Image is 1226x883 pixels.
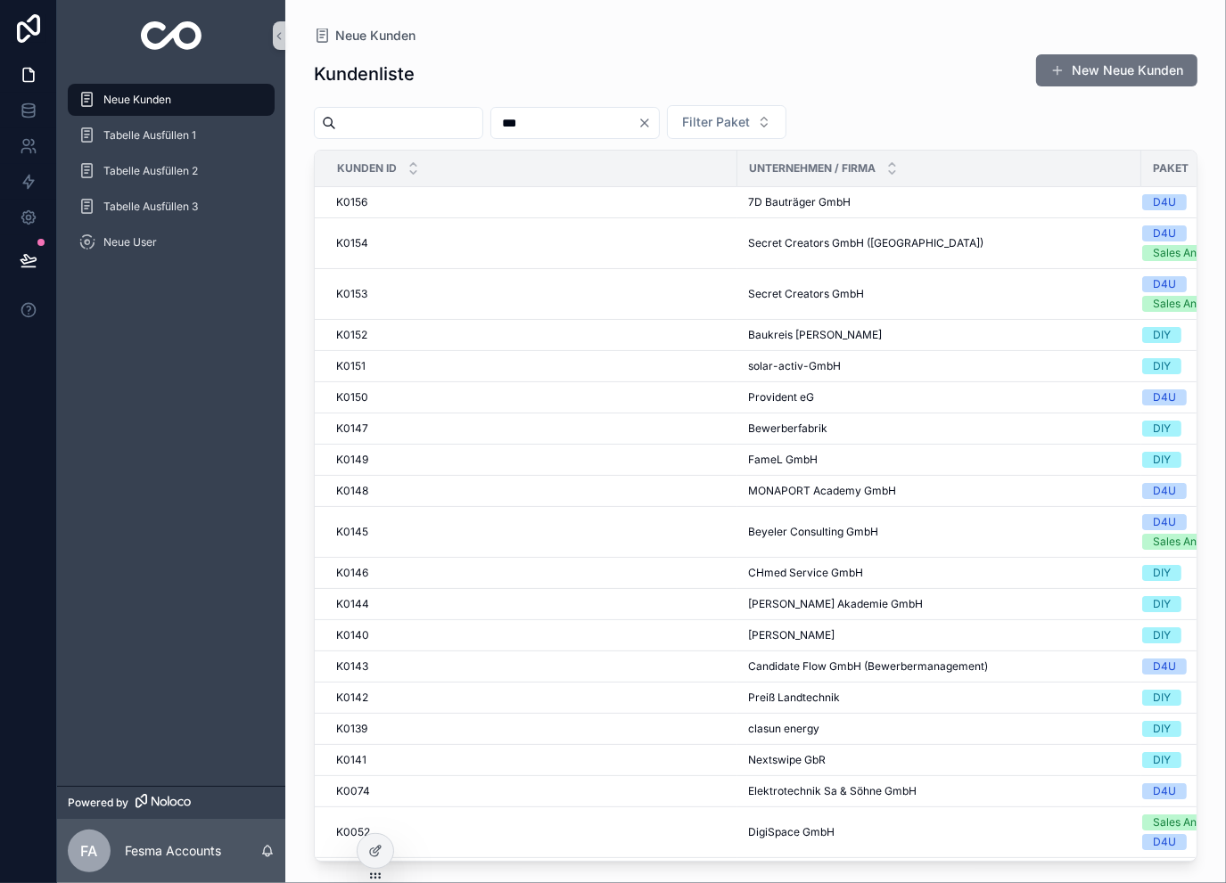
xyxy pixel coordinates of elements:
[748,484,896,498] span: MONAPORT Academy GmbH
[748,566,863,580] span: CHmed Service GmbH
[103,164,198,178] span: Tabelle Ausfüllen 2
[336,236,368,250] span: K0154
[336,484,727,498] a: K0148
[336,287,367,301] span: K0153
[748,287,864,301] span: Secret Creators GmbH
[336,328,727,342] a: K0152
[81,840,98,862] span: FA
[638,116,659,130] button: Clear
[748,236,1131,250] a: Secret Creators GmbH ([GEOGRAPHIC_DATA])
[1153,596,1171,612] div: DIY
[336,753,727,767] a: K0141
[748,628,1131,642] a: [PERSON_NAME]
[68,191,275,223] a: Tabelle Ausfüllen 3
[748,628,835,642] span: [PERSON_NAME]
[748,359,841,373] span: solar-activ-GmbH
[1153,627,1171,643] div: DIY
[336,525,727,539] a: K0145
[68,226,275,258] a: Neue User
[336,784,370,798] span: K0074
[336,722,367,736] span: K0139
[1153,276,1176,292] div: D4U
[1153,752,1171,768] div: DIY
[336,236,727,250] a: K0154
[336,597,369,611] span: K0144
[336,825,370,839] span: K0052
[748,691,1131,705] a: Preiß Landtechnik
[748,825,1131,839] a: DigiSpace GmbH
[748,753,1131,767] a: Nextswipe GbR
[336,753,366,767] span: K0141
[748,390,1131,405] a: Provident eG
[748,691,840,705] span: Preiß Landtechnik
[336,195,367,209] span: K0156
[103,128,196,143] span: Tabelle Ausfüllen 1
[748,328,1131,342] a: Baukreis [PERSON_NAME]
[1153,389,1176,405] div: D4U
[1153,565,1171,581] div: DIY
[748,453,1131,467] a: FameL GmbH
[748,722,1131,736] a: clasun energy
[1153,721,1171,737] div: DIY
[748,359,1131,373] a: solar-activ-GmbH
[748,525,1131,539] a: Beyeler Consulting GmbH
[748,421,1131,436] a: Bewerberfabrik
[57,786,285,819] a: Powered by
[335,27,416,45] span: Neue Kunden
[337,161,397,176] span: Kunden ID
[103,200,198,214] span: Tabelle Ausfüllen 3
[748,328,882,342] span: Baukreis [PERSON_NAME]
[336,328,367,342] span: K0152
[141,21,202,50] img: App logo
[125,842,221,860] p: Fesma Accounts
[103,93,171,107] span: Neue Kunden
[1153,658,1176,675] div: D4U
[748,659,988,674] span: Candidate Flow GmbH (Bewerbermanagement)
[1153,225,1176,241] div: D4U
[336,359,366,373] span: K0151
[748,453,818,467] span: FameL GmbH
[1153,194,1176,210] div: D4U
[336,722,727,736] a: K0139
[748,195,851,209] span: 7D Bauträger GmbH
[336,421,727,436] a: K0147
[1153,421,1171,437] div: DIY
[748,784,917,798] span: Elektrotechnik Sa & Söhne GmbH
[336,359,727,373] a: K0151
[748,421,827,436] span: Bewerberfabrik
[748,484,1131,498] a: MONAPORT Academy GmbH
[748,784,1131,798] a: Elektrotechnik Sa & Söhne GmbH
[748,597,923,611] span: [PERSON_NAME] Akademie GmbH
[336,597,727,611] a: K0144
[57,71,285,282] div: scrollable content
[1153,690,1171,706] div: DIY
[682,113,750,131] span: Filter Paket
[68,84,275,116] a: Neue Kunden
[336,195,727,209] a: K0156
[1036,54,1197,86] button: New Neue Kunden
[336,287,727,301] a: K0153
[748,753,826,767] span: Nextswipe GbR
[748,722,819,736] span: clasun energy
[1153,452,1171,468] div: DIY
[336,691,368,705] span: K0142
[336,566,727,580] a: K0146
[1153,161,1189,176] span: Paket
[314,27,416,45] a: Neue Kunden
[336,421,368,436] span: K0147
[749,161,876,176] span: Unternehmen / Firma
[336,628,727,642] a: K0140
[748,236,983,250] span: Secret Creators GmbH ([GEOGRAPHIC_DATA])
[748,287,1131,301] a: Secret Creators GmbH
[1153,358,1171,374] div: DIY
[336,825,727,839] a: K0052
[748,659,1131,674] a: Candidate Flow GmbH (Bewerbermanagement)
[748,597,1131,611] a: [PERSON_NAME] Akademie GmbH
[336,484,368,498] span: K0148
[748,195,1131,209] a: 7D Bauträger GmbH
[336,659,727,674] a: K0143
[748,525,878,539] span: Beyeler Consulting GmbH
[336,566,368,580] span: K0146
[336,453,368,467] span: K0149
